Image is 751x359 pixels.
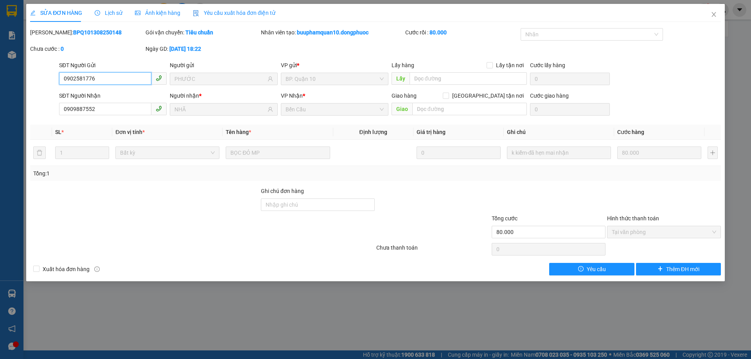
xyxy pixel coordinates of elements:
span: SỬA ĐƠN HÀNG [30,10,82,16]
span: clock-circle [95,10,100,16]
span: Xuất hóa đơn hàng [40,265,93,273]
b: [DATE] 18:22 [169,46,201,52]
div: Gói vận chuyển: [146,28,259,37]
span: Yêu cầu [587,265,606,273]
label: Cước giao hàng [530,93,569,99]
div: Chưa thanh toán [375,243,491,257]
button: Close [703,4,725,26]
span: phone [156,105,162,112]
label: Hình thức thanh toán [607,215,659,221]
span: Tại văn phòng [612,226,716,238]
span: plus [658,266,663,272]
span: user [268,107,273,112]
button: exclamation-circleYêu cầu [549,263,634,275]
span: picture [135,10,140,16]
span: info-circle [94,266,100,272]
div: Nhân viên tạo: [261,28,404,37]
div: Chưa cước : [30,45,144,53]
div: SĐT Người Gửi [59,61,167,70]
button: plusThêm ĐH mới [636,263,721,275]
span: Lấy tận nơi [493,61,527,70]
span: Giao hàng [392,93,417,99]
span: Tên hàng [226,129,251,135]
b: 0 [61,46,64,52]
div: Cước rồi : [405,28,519,37]
span: SL [55,129,61,135]
span: Tổng cước [492,215,517,221]
span: edit [30,10,36,16]
span: Lấy [392,72,410,85]
input: VD: Bàn, Ghế [226,146,330,159]
th: Ghi chú [504,125,614,140]
span: Thêm ĐH mới [666,265,699,273]
span: Bến Cầu [286,104,384,115]
input: Tên người gửi [174,75,266,83]
span: Giao [392,103,412,115]
span: close [711,11,717,18]
input: Tên người nhận [174,105,266,114]
span: BP. Quận 10 [286,73,384,85]
input: Cước giao hàng [530,103,610,116]
span: [GEOGRAPHIC_DATA] tận nơi [449,91,527,100]
div: Người gửi [170,61,277,70]
span: VP Nhận [281,93,303,99]
label: Ghi chú đơn hàng [261,188,304,194]
button: delete [33,146,46,159]
b: 80.000 [429,29,447,36]
span: Đơn vị tính [115,129,145,135]
input: Dọc đường [410,72,527,85]
span: Yêu cầu xuất hóa đơn điện tử [193,10,275,16]
span: exclamation-circle [578,266,584,272]
span: Lịch sử [95,10,122,16]
b: Tiêu chuẩn [185,29,213,36]
span: Giá trị hàng [417,129,446,135]
span: user [268,76,273,82]
b: BPQ101308250148 [73,29,122,36]
span: Cước hàng [617,129,644,135]
input: Ghi chú đơn hàng [261,198,375,211]
button: plus [708,146,718,159]
span: phone [156,75,162,81]
span: Bất kỳ [120,147,215,159]
span: Ảnh kiện hàng [135,10,180,16]
input: Cước lấy hàng [530,73,610,85]
div: VP gửi [281,61,388,70]
span: Lấy hàng [392,62,414,68]
span: Định lượng [359,129,387,135]
input: 0 [417,146,501,159]
div: Người nhận [170,91,277,100]
input: 0 [617,146,701,159]
label: Cước lấy hàng [530,62,565,68]
div: SĐT Người Nhận [59,91,167,100]
input: Ghi Chú [507,146,611,159]
div: [PERSON_NAME]: [30,28,144,37]
b: buuphamquan10.dongphuoc [297,29,368,36]
div: Tổng: 1 [33,169,290,178]
input: Dọc đường [412,103,527,115]
div: Ngày GD: [146,45,259,53]
img: icon [193,10,199,16]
